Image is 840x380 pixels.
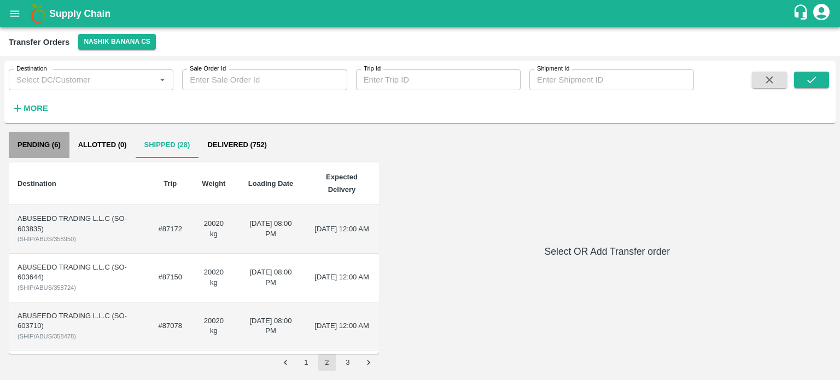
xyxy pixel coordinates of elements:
td: #87150 [150,254,191,302]
b: Destination [17,179,56,188]
input: Select DC/Customer [12,73,152,87]
button: Go to next page [360,354,377,371]
img: logo [27,3,49,25]
div: account of current user [812,2,831,25]
b: Trip [164,179,177,188]
b: Loading Date [248,179,293,188]
td: [DATE] 12:00 AM [305,302,379,351]
span: ( SHIP/ABUS/358478 ) [17,333,76,340]
span: ( SHIP/ABUS/358724 ) [17,284,76,291]
b: Supply Chain [49,8,110,19]
button: open drawer [2,1,27,26]
div: Transfer Orders [9,35,69,49]
div: customer-support [792,4,812,24]
input: Enter Sale Order Id [182,69,347,90]
span: ( SHIP/ABUS/358950 ) [17,236,76,242]
td: [DATE] 08:00 PM [237,254,305,302]
td: [DATE] 12:00 AM [305,205,379,254]
td: #87078 [150,302,191,351]
button: page 2 [318,354,336,371]
td: #87172 [150,205,191,254]
a: Supply Chain [49,6,792,21]
label: Destination [16,65,47,73]
td: [DATE] 08:00 PM [237,302,305,351]
td: 20020 kg [191,302,237,351]
button: Go to page 1 [297,354,315,371]
button: Go to page 3 [339,354,357,371]
button: Shipped (28) [136,132,199,158]
h6: Select OR Add Transfer order [383,244,831,259]
input: Enter Shipment ID [529,69,694,90]
button: Allotted (0) [69,132,136,158]
button: Delivered (752) [199,132,275,158]
label: Sale Order Id [190,65,226,73]
label: Shipment Id [537,65,569,73]
input: Enter Trip ID [356,69,521,90]
button: Go to previous page [277,354,294,371]
td: 20020 kg [191,205,237,254]
div: ABUSEEDO TRADING L.L.C (SO-603835) [17,214,141,234]
button: Open [155,73,170,87]
b: Weight [202,179,225,188]
button: Pending (6) [9,132,69,158]
strong: More [24,104,48,113]
button: Select DC [78,34,156,50]
div: ABUSEEDO TRADING L.L.C (SO-603710) [17,311,141,331]
div: ABUSEEDO TRADING L.L.C (SO-603644) [17,262,141,283]
label: Trip Id [364,65,381,73]
b: Expected Delivery [326,173,358,193]
td: [DATE] 12:00 AM [305,254,379,302]
td: 20020 kg [191,254,237,302]
td: [DATE] 08:00 PM [237,205,305,254]
nav: pagination navigation [275,354,379,371]
button: More [9,99,51,118]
